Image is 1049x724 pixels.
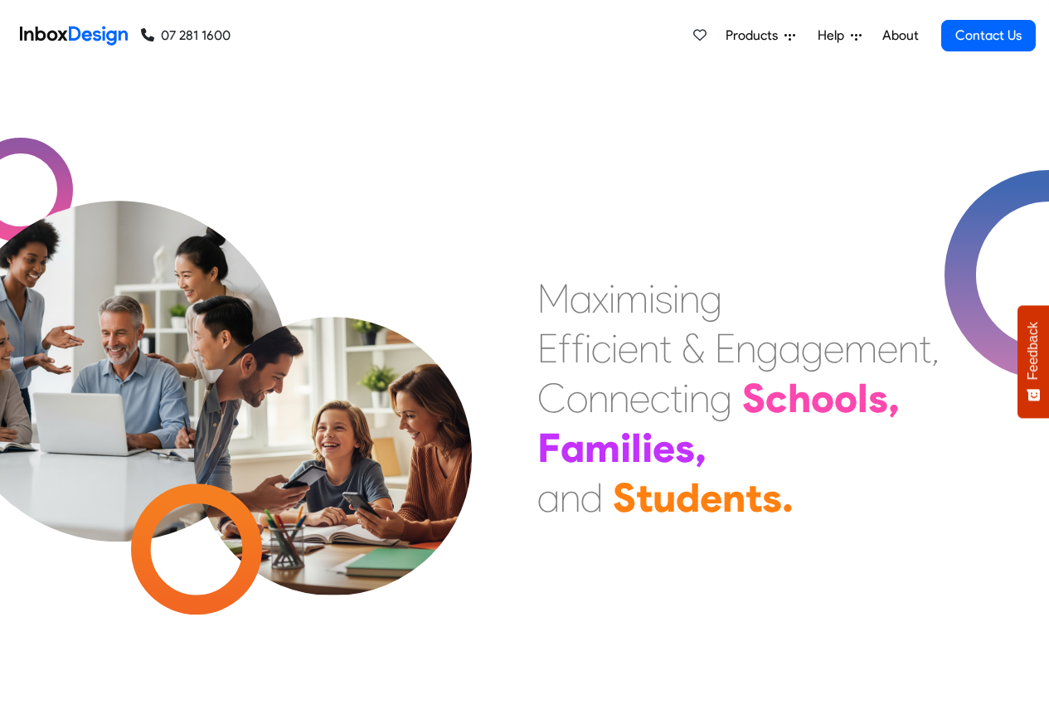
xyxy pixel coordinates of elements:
a: About [877,19,923,52]
img: parents_with_child.png [159,248,507,595]
div: o [834,373,857,423]
div: e [823,323,844,373]
div: f [571,323,585,373]
div: m [585,423,620,473]
div: n [588,373,609,423]
div: a [561,423,585,473]
div: d [580,473,603,522]
div: d [676,473,700,522]
div: e [877,323,898,373]
div: t [919,323,931,373]
div: s [675,423,695,473]
div: a [779,323,801,373]
span: Products [726,26,784,46]
div: l [857,373,868,423]
div: s [655,274,673,323]
a: Help [811,19,868,52]
div: a [537,473,560,522]
div: c [765,373,788,423]
div: c [650,373,670,423]
div: S [742,373,765,423]
div: e [700,473,722,522]
div: t [659,323,672,373]
div: t [670,373,682,423]
div: i [620,423,631,473]
div: n [679,274,700,323]
div: i [648,274,655,323]
button: Feedback - Show survey [1017,305,1049,418]
div: u [653,473,676,522]
div: i [611,323,618,373]
div: g [710,373,732,423]
div: n [736,323,756,373]
div: c [591,323,611,373]
div: l [631,423,642,473]
div: Maximising Efficient & Engagement, Connecting Schools, Families, and Students. [537,274,940,522]
div: o [811,373,834,423]
div: n [639,323,659,373]
div: n [560,473,580,522]
div: E [537,323,558,373]
div: , [695,423,707,473]
div: n [722,473,745,522]
a: Contact Us [941,20,1036,51]
div: F [537,423,561,473]
div: i [609,274,615,323]
div: g [801,323,823,373]
div: x [592,274,609,323]
div: e [653,423,675,473]
span: Help [818,26,851,46]
div: s [762,473,782,522]
div: n [609,373,629,423]
div: i [642,423,653,473]
div: t [745,473,762,522]
div: t [636,473,653,522]
div: m [615,274,648,323]
div: S [613,473,636,522]
div: i [673,274,679,323]
div: e [629,373,650,423]
a: Products [719,19,802,52]
div: g [756,323,779,373]
div: i [585,323,591,373]
div: s [868,373,888,423]
div: . [782,473,794,522]
div: M [537,274,570,323]
div: m [844,323,877,373]
div: g [700,274,722,323]
div: i [682,373,689,423]
div: , [931,323,940,373]
div: h [788,373,811,423]
div: f [558,323,571,373]
div: E [715,323,736,373]
div: C [537,373,566,423]
span: Feedback [1026,322,1041,380]
div: e [618,323,639,373]
div: o [566,373,588,423]
div: , [888,373,900,423]
div: n [898,323,919,373]
div: a [570,274,592,323]
div: & [682,323,705,373]
a: 07 281 1600 [141,26,231,46]
div: n [689,373,710,423]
